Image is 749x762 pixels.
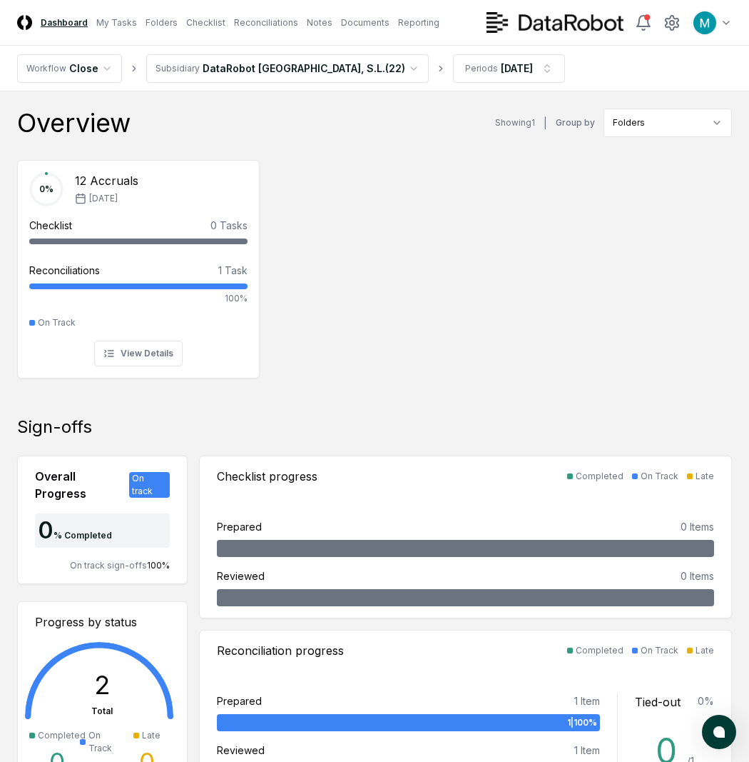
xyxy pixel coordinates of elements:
div: Reconciliations [29,263,100,278]
div: 0 [35,519,53,542]
div: 100% [29,292,248,305]
div: 0 % [698,693,714,711]
div: Workflow [26,62,66,75]
img: DataRobot logo [486,12,623,33]
a: Dashboard [41,16,88,29]
div: Tied-out [635,693,681,711]
div: Reviewed [217,568,265,583]
a: Documents [341,16,389,29]
div: % Completed [53,529,112,542]
img: Logo [17,15,32,30]
a: Reporting [398,16,439,29]
div: Showing 1 [495,116,535,129]
div: Late [695,470,714,483]
div: On Track [641,470,678,483]
div: 1 Task [218,263,248,278]
a: Folders [146,16,178,29]
div: Checklist [29,218,72,233]
div: On Track [38,316,76,329]
div: Sign-offs [17,416,732,438]
a: Checklist progressCompletedOn TrackLatePrepared0 ItemsReviewed0 Items [199,456,733,618]
div: Prepared [217,519,262,534]
button: Periods[DATE] [453,54,565,83]
span: 1 | 100 % [567,716,597,729]
span: [DATE] [89,192,118,205]
div: Subsidiary [156,62,200,75]
nav: breadcrumb [17,54,565,83]
a: Checklist [186,16,225,29]
div: Reconciliation progress [217,642,344,659]
div: 0 Tasks [210,218,248,233]
label: Group by [556,119,595,127]
div: Reviewed [217,743,265,758]
div: Checklist progress [217,468,317,485]
img: ACg8ocIk6UVBSJ1Mh_wKybhGNOx8YD4zQOa2rDZHjRd5UfivBFfoWA=s96-c [693,11,716,34]
div: 0 Items [681,568,714,583]
span: On track sign-offs [70,560,147,571]
div: [DATE] [501,61,533,76]
a: My Tasks [96,16,137,29]
button: atlas-launcher [702,715,736,749]
div: Overview [17,109,131,137]
a: 0%12 Accruals[DATE]Checklist0 TasksReconciliations1 Task100%On TrackView Details [17,149,260,379]
div: Completed [576,644,623,657]
div: Prepared [217,693,262,708]
div: 1 Item [574,693,600,708]
div: Progress by status [35,613,170,631]
div: Completed [576,470,623,483]
a: Reconciliations [234,16,298,29]
div: Periods [465,62,498,75]
div: | [544,116,547,131]
div: 12 Accruals [75,172,138,189]
a: Notes [307,16,332,29]
button: View Details [94,341,183,366]
div: On Track [641,644,678,657]
div: On track [129,472,170,498]
span: 100 % [147,560,170,571]
div: Overall Progress [35,468,129,502]
div: 1 Item [574,743,600,758]
div: 0 Items [681,519,714,534]
div: Late [695,644,714,657]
